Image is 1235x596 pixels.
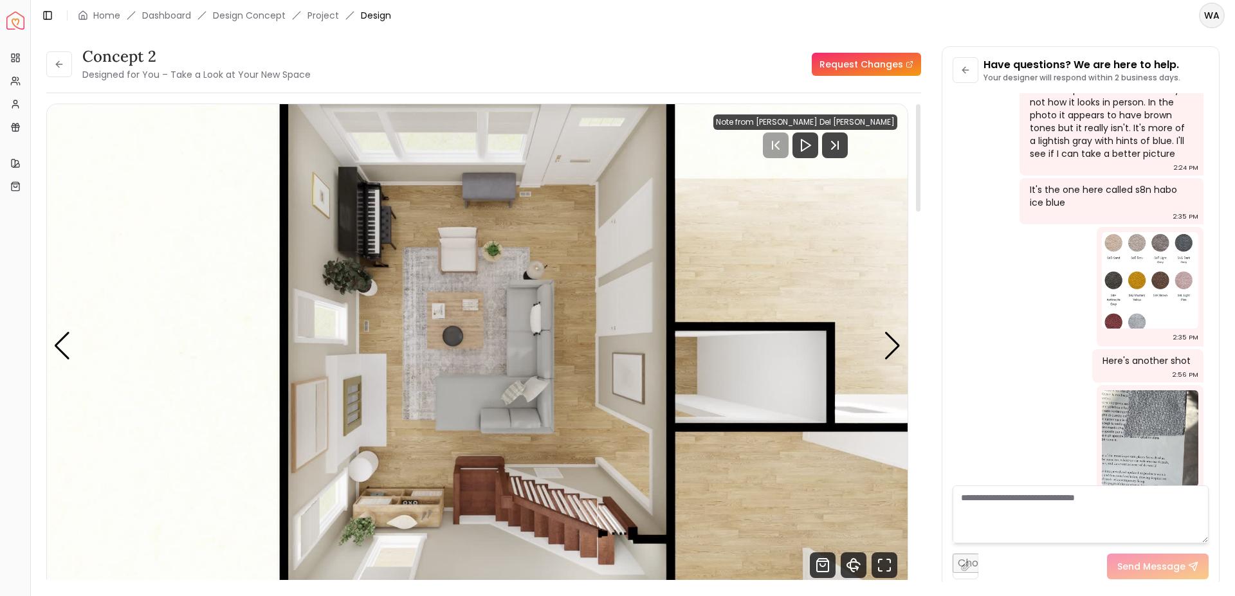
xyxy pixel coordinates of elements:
div: Next slide [884,332,901,360]
svg: Shop Products from this design [810,552,836,578]
img: Chat Image [1102,390,1198,487]
p: Your designer will respond within 2 business days. [983,73,1180,83]
div: 2:24 PM [1174,161,1198,174]
div: Hi just saw this now. If you could find a replacement coffee table option that would be wonderful... [1030,32,1191,160]
img: Design Render 1 [47,104,908,588]
div: It's the one here called s8n habo ice blue [1030,183,1191,209]
img: Spacejoy Logo [6,12,24,30]
h3: Concept 2 [82,46,311,67]
a: Request Changes [812,53,921,76]
span: Design [361,9,391,22]
a: Project [307,9,339,22]
div: 2:56 PM [1173,368,1198,381]
a: Home [93,9,120,22]
a: Spacejoy [6,12,24,30]
nav: breadcrumb [78,9,391,22]
div: Carousel [47,104,908,588]
div: 5 / 5 [47,104,908,588]
a: Dashboard [142,9,191,22]
svg: Play [798,138,813,153]
svg: 360 View [841,552,866,578]
small: Designed for You – Take a Look at Your New Space [82,68,311,81]
div: 2:35 PM [1173,210,1198,223]
li: Design Concept [213,9,286,22]
button: WA [1199,3,1225,28]
svg: Next Track [822,132,848,158]
p: Have questions? We are here to help. [983,57,1180,73]
div: Previous slide [53,332,71,360]
div: Note from [PERSON_NAME] Del [PERSON_NAME] [713,114,897,130]
svg: Fullscreen [872,552,897,578]
span: WA [1200,4,1223,27]
div: Here's another shot [1102,354,1191,367]
img: Chat Image [1102,232,1198,329]
div: 2:35 PM [1173,331,1198,344]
